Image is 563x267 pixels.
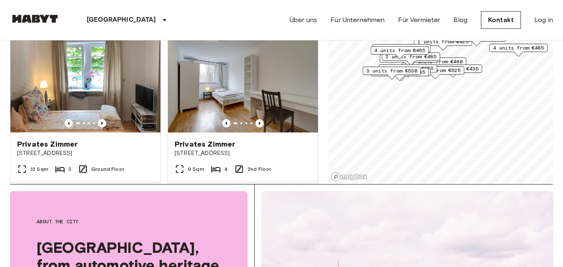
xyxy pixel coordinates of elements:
[98,119,106,127] button: Previous image
[428,65,478,72] span: 5 units from €435
[330,15,385,25] a: Für Unternehmen
[175,139,235,149] span: Privates Zimmer
[412,58,463,65] span: 2 units from €460
[30,165,48,173] span: 12 Sqm
[374,68,425,76] span: 1 units from €445
[65,119,73,127] button: Previous image
[17,149,154,157] span: [STREET_ADDRESS]
[383,65,433,72] span: 1 units from €555
[188,165,204,173] span: 9 Sqm
[453,15,468,25] a: Blog
[175,149,311,157] span: [STREET_ADDRESS]
[248,165,271,173] span: 2nd Floor
[481,11,521,29] a: Kontakt
[331,172,368,182] a: Mapbox logo
[534,15,553,25] a: Log in
[37,218,221,225] span: About the city
[87,15,156,25] p: [GEOGRAPHIC_DATA]
[385,53,436,60] span: 2 units from €485
[91,165,124,173] span: Ground Floor
[414,37,472,50] div: Map marker
[366,67,417,75] span: 3 units from €530
[370,46,429,59] div: Map marker
[489,44,548,57] div: Map marker
[363,67,421,80] div: Map marker
[398,15,440,25] a: Für Vermieter
[224,165,228,173] span: 4
[418,38,468,45] span: 1 units from €425
[68,165,71,173] span: 3
[17,139,78,149] span: Privates Zimmer
[10,15,60,23] img: Habyt
[290,15,317,25] a: Über uns
[374,47,425,54] span: 4 units from €465
[424,65,482,77] div: Map marker
[168,32,318,132] img: Marketing picture of unit DE-09-022-04M
[372,44,430,57] div: Map marker
[222,119,230,127] button: Previous image
[255,119,264,127] button: Previous image
[410,67,460,74] span: 2 units from €525
[493,44,544,52] span: 4 units from €485
[376,45,427,52] span: 4 units from €475
[10,32,161,210] a: Marketing picture of unit DE-09-012-002-01HFPrevious imagePrevious imagePrivates Zimmer[STREET_AD...
[168,32,318,210] a: Marketing picture of unit DE-09-022-04MPrevious imagePrevious imagePrivates Zimmer[STREET_ADDRESS...
[379,64,437,77] div: Map marker
[380,54,438,67] div: Map marker
[10,32,160,132] img: Marketing picture of unit DE-09-012-002-01HF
